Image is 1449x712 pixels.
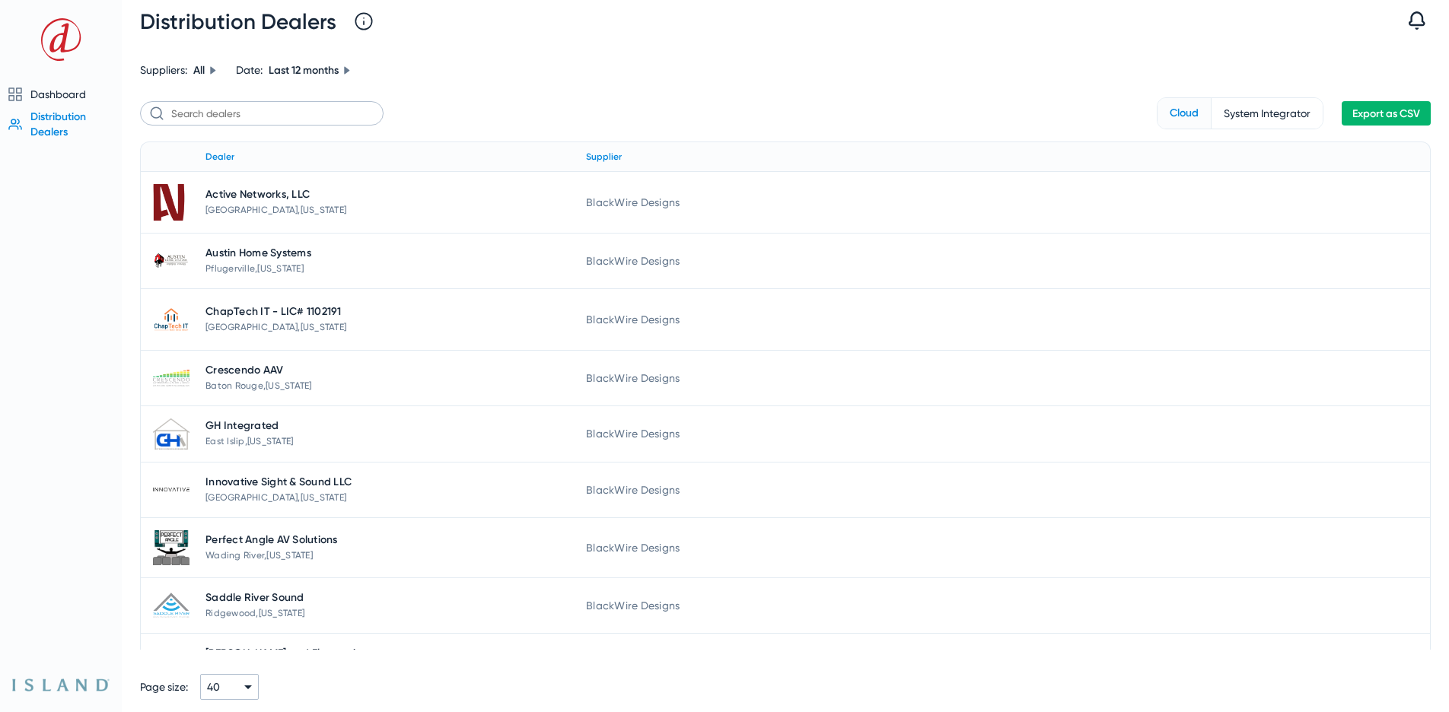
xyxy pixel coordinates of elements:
button: Export as CSV [1342,101,1431,126]
div: [GEOGRAPHIC_DATA] , [US_STATE] [205,490,574,505]
span: Saddle River Sound [205,590,304,606]
div: Dealer [205,148,234,165]
img: -89D6oxWcUWvUZDjTbTv-w.png [153,167,189,237]
span: Cloud [1158,98,1211,129]
span: Innovative Sight & Sound LLC [205,475,352,490]
div: Pflugerville , [US_STATE] [205,261,574,276]
img: nHrPywuwV02PSeXopprp-A.png [153,418,189,450]
span: Distribution Dealers [30,110,86,138]
span: [PERSON_NAME] and Electronics [205,646,366,661]
img: 6Sdq5LpOa0eT64xN-hUDog.png [153,530,189,565]
span: Export as CSV [1352,107,1420,120]
img: Island_638606237387950777.png [12,679,110,691]
span: Last 12 months [269,64,339,77]
span: System Integrator [1212,98,1323,129]
span: Page size: [140,681,188,693]
span: BlackWire Designs [586,196,680,208]
div: Ridgewood , [US_STATE] [205,606,574,621]
div: Supplier [586,148,1418,165]
span: Suppliers: [140,64,187,76]
div: Supplier [586,148,622,165]
input: Search dealers [140,101,384,126]
span: Distribution Dealers [140,9,336,34]
span: Dashboard [30,88,86,100]
div: Baton Rouge , [US_STATE] [205,378,574,393]
div: Wading River , [US_STATE] [205,548,574,563]
img: 0i__KQRb2kGgQQlN-OLR_A.png [153,593,189,618]
span: Austin Home Systems [205,246,311,261]
span: BlackWire Designs [586,313,680,326]
span: All [193,64,205,77]
span: Active Networks, LLC [205,187,310,202]
span: Crescendo AAV [205,363,283,378]
span: BlackWire Designs [586,484,680,496]
span: BlackWire Designs [586,542,680,554]
img: SQVLfh9m60Clz4ZCBZxA1A.png [153,488,189,491]
span: GH Integrated [205,418,279,434]
span: BlackWire Designs [586,428,680,440]
span: Date: [236,64,263,76]
div: East Islip , [US_STATE] [205,434,574,449]
div: [GEOGRAPHIC_DATA] , [US_STATE] [205,319,574,335]
div: [GEOGRAPHIC_DATA] , [US_STATE] [205,202,574,218]
span: ChapTech IT - LIC# 1102191 [205,304,342,319]
div: Dealer [205,148,574,165]
img: MyO1LinAQkamJXj5wPm92w.jpg [153,252,189,271]
span: Perfect Angle AV Solutions [205,532,338,548]
img: tij1YVIGqE6VP02YvcFf0Q.png [153,301,189,338]
span: BlackWire Designs [586,255,680,267]
span: 40 [207,681,221,693]
img: rhlEdLenwkOf92exoTB4FQ.png [153,370,189,387]
span: BlackWire Designs [586,599,680,612]
span: BlackWire Designs [586,372,680,384]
